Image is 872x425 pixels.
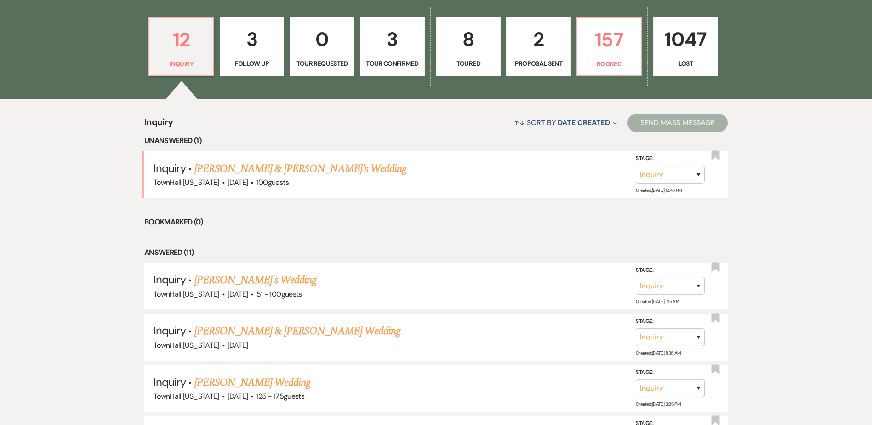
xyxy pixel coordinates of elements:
[296,58,348,69] p: Tour Requested
[366,58,419,69] p: Tour Confirmed
[256,391,304,401] span: 125 - 175 guests
[194,323,400,339] a: [PERSON_NAME] & [PERSON_NAME] Wedding
[627,114,728,132] button: Send Mass Message
[154,272,186,287] span: Inquiry
[290,17,354,77] a: 0Tour Requested
[154,161,186,175] span: Inquiry
[194,272,317,288] a: [PERSON_NAME]'s Wedding
[636,154,705,164] label: Stage:
[194,374,311,391] a: [PERSON_NAME] Wedding
[228,178,248,187] span: [DATE]
[155,24,208,55] p: 12
[583,59,636,69] p: Booked
[154,340,219,350] span: TownHall [US_STATE]
[506,17,571,77] a: 2Proposal Sent
[154,391,219,401] span: TownHall [US_STATE]
[636,299,679,304] span: Created: [DATE] 7:15 AM
[558,118,610,127] span: Date Created
[659,58,712,69] p: Lost
[155,59,208,69] p: Inquiry
[653,17,718,77] a: 1047Lost
[659,24,712,55] p: 1047
[512,58,565,69] p: Proposal Sent
[228,391,248,401] span: [DATE]
[256,289,302,299] span: 51 - 100 guests
[154,289,219,299] span: TownHall [US_STATE]
[256,178,289,187] span: 100 guests
[144,135,728,147] li: Unanswered (1)
[576,17,642,77] a: 157Booked
[228,340,248,350] span: [DATE]
[636,316,705,327] label: Stage:
[226,58,279,69] p: Follow Up
[360,17,425,77] a: 3Tour Confirmed
[148,17,214,77] a: 12Inquiry
[220,17,285,77] a: 3Follow Up
[436,17,501,77] a: 8Toured
[583,24,636,55] p: 157
[144,247,728,258] li: Answered (11)
[154,178,219,187] span: TownHall [US_STATE]
[366,24,419,55] p: 3
[510,110,621,135] button: Sort By Date Created
[228,289,248,299] span: [DATE]
[514,118,525,127] span: ↑↓
[636,350,680,356] span: Created: [DATE] 11:36 AM
[636,265,705,276] label: Stage:
[636,401,680,407] span: Created: [DATE] 3:26 PM
[442,24,495,55] p: 8
[154,375,186,389] span: Inquiry
[512,24,565,55] p: 2
[442,58,495,69] p: Toured
[636,368,705,378] label: Stage:
[144,115,173,135] span: Inquiry
[226,24,279,55] p: 3
[194,161,407,177] a: [PERSON_NAME] & [PERSON_NAME]'s Wedding
[296,24,348,55] p: 0
[144,216,728,228] li: Bookmarked (0)
[154,323,186,338] span: Inquiry
[636,187,681,193] span: Created: [DATE] 12:46 PM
